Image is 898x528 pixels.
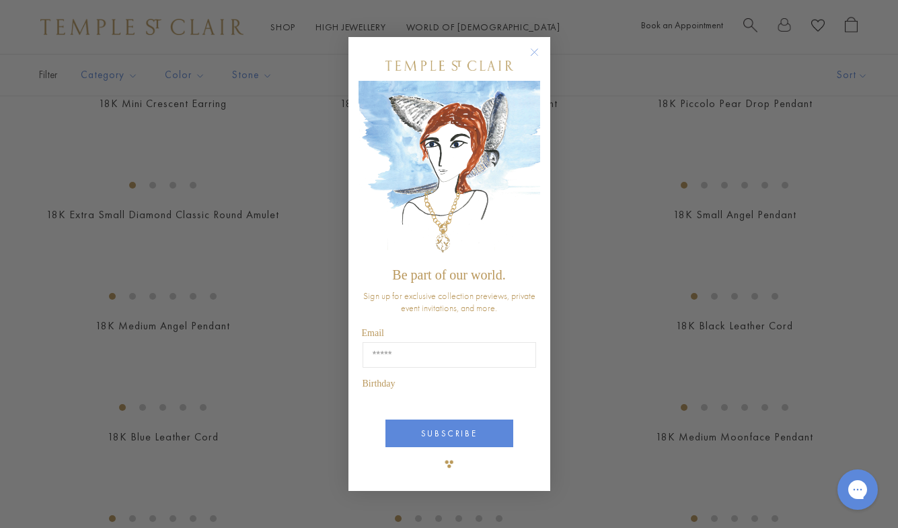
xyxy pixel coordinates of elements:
iframe: Gorgias live chat messenger [831,465,885,515]
button: SUBSCRIBE [385,420,513,447]
span: Birthday [363,378,396,389]
span: Email [362,328,384,338]
img: c4a9eb12-d91a-4d4a-8ee0-386386f4f338.jpeg [359,81,540,261]
button: Close dialog [533,51,550,67]
span: Sign up for exclusive collection previews, private event invitations, and more. [363,290,535,314]
span: Be part of our world. [392,267,505,282]
img: Temple St. Clair [385,61,513,71]
input: Email [363,342,536,368]
img: TSC [436,451,463,477]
